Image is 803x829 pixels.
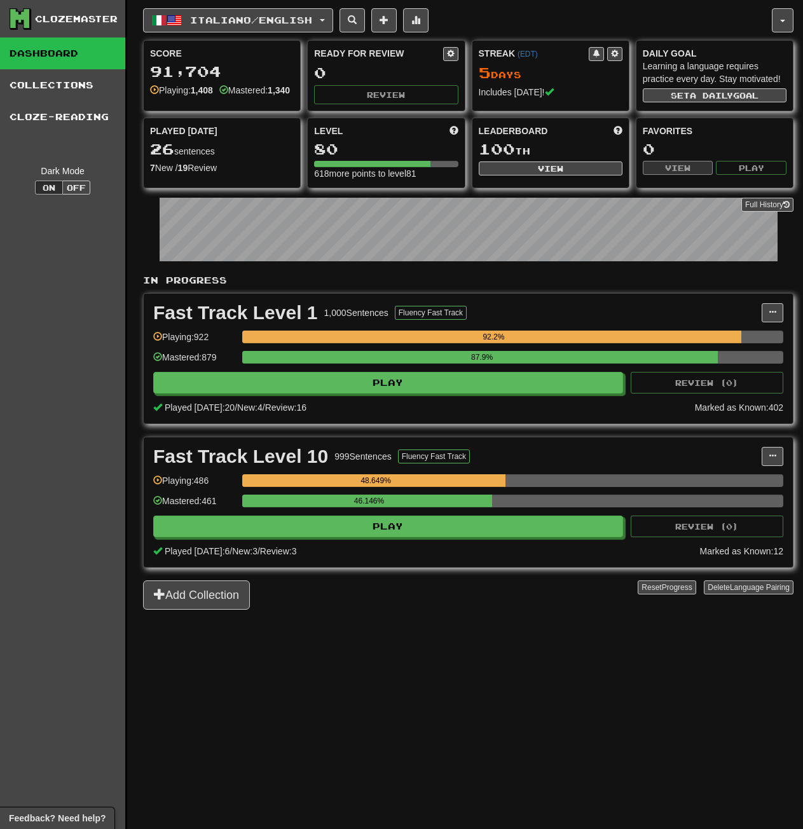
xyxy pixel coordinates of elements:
[9,812,106,825] span: Open feedback widget
[614,125,622,137] span: This week in points, UTC
[314,85,458,104] button: Review
[314,47,443,60] div: Ready for Review
[314,141,458,157] div: 80
[35,181,63,195] button: On
[340,8,365,32] button: Search sentences
[153,372,623,394] button: Play
[479,141,622,158] div: th
[631,372,783,394] button: Review (0)
[150,141,294,158] div: sentences
[150,84,213,97] div: Playing:
[260,546,297,556] span: Review: 3
[741,198,793,212] a: Full History
[257,546,260,556] span: /
[518,50,538,58] a: (EDT)
[62,181,90,195] button: Off
[334,450,392,463] div: 999 Sentences
[191,85,213,95] strong: 1,408
[643,88,786,102] button: Seta dailygoal
[153,303,318,322] div: Fast Track Level 1
[143,274,793,287] p: In Progress
[153,516,623,537] button: Play
[479,125,548,137] span: Leaderboard
[695,401,783,414] div: Marked as Known: 402
[190,15,312,25] span: Italiano / English
[371,8,397,32] button: Add sentence to collection
[479,86,622,99] div: Includes [DATE]!
[398,449,470,463] button: Fluency Fast Track
[638,580,696,594] button: ResetProgress
[403,8,429,32] button: More stats
[643,161,713,175] button: View
[143,8,333,32] button: Italiano/English
[479,64,491,81] span: 5
[150,64,294,79] div: 91,704
[690,91,733,100] span: a daily
[35,13,118,25] div: Clozemaster
[143,580,250,610] button: Add Collection
[246,351,718,364] div: 87.9%
[450,125,458,137] span: Score more points to level up
[178,163,188,173] strong: 19
[150,47,294,60] div: Score
[479,47,589,60] div: Streak
[479,161,622,175] button: View
[246,474,505,487] div: 48.649%
[150,140,174,158] span: 26
[324,306,388,319] div: 1,000 Sentences
[219,84,290,97] div: Mastered:
[314,65,458,81] div: 0
[153,474,236,495] div: Playing: 486
[643,47,786,60] div: Daily Goal
[153,447,328,466] div: Fast Track Level 10
[479,65,622,81] div: Day s
[268,85,290,95] strong: 1,340
[643,125,786,137] div: Favorites
[704,580,793,594] button: DeleteLanguage Pairing
[165,546,230,556] span: Played [DATE]: 6
[165,402,235,413] span: Played [DATE]: 20
[395,306,467,320] button: Fluency Fast Track
[643,141,786,157] div: 0
[631,516,783,537] button: Review (0)
[153,351,236,372] div: Mastered: 879
[699,545,783,558] div: Marked as Known: 12
[232,546,257,556] span: New: 3
[314,125,343,137] span: Level
[246,331,741,343] div: 92.2%
[153,331,236,352] div: Playing: 922
[730,583,790,592] span: Language Pairing
[235,402,237,413] span: /
[716,161,786,175] button: Play
[265,402,306,413] span: Review: 16
[237,402,263,413] span: New: 4
[150,161,294,174] div: New / Review
[246,495,491,507] div: 46.146%
[479,140,515,158] span: 100
[153,495,236,516] div: Mastered: 461
[643,60,786,85] div: Learning a language requires practice every day. Stay motivated!
[150,125,217,137] span: Played [DATE]
[263,402,265,413] span: /
[10,165,116,177] div: Dark Mode
[314,167,458,180] div: 618 more points to level 81
[662,583,692,592] span: Progress
[230,546,232,556] span: /
[150,163,155,173] strong: 7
